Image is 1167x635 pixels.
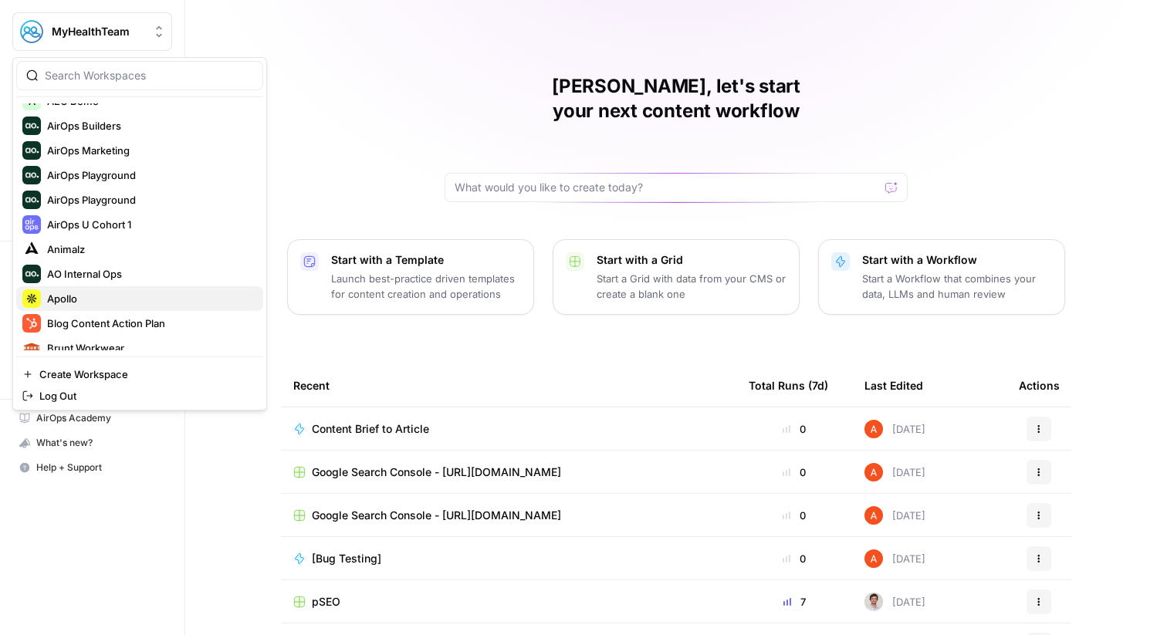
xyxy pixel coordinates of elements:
button: Start with a WorkflowStart a Workflow that combines your data, LLMs and human review [818,239,1065,315]
p: Start a Grid with data from your CMS or create a blank one [597,271,786,302]
p: Start with a Template [331,252,521,268]
span: Brunt Workwear [47,340,251,356]
span: AO Internal Ops [47,266,251,282]
input: What would you like to create today? [455,180,879,195]
img: Blog Content Action Plan Logo [22,314,41,333]
button: Help + Support [12,455,172,480]
img: cje7zb9ux0f2nqyv5qqgv3u0jxek [864,463,883,481]
img: MyHealthTeam Logo [18,18,46,46]
img: Animalz Logo [22,240,41,258]
span: [Bug Testing] [312,551,381,566]
p: Start with a Grid [597,252,786,268]
img: cje7zb9ux0f2nqyv5qqgv3u0jxek [864,506,883,525]
div: Recent [293,364,724,407]
img: Brunt Workwear Logo [22,339,41,357]
div: 0 [749,464,840,480]
span: AirOps Builders [47,118,251,133]
span: MyHealthTeam [52,24,145,39]
p: Launch best-practice driven templates for content creation and operations [331,271,521,302]
img: AirOps Playground Logo [22,191,41,209]
a: pSEO [293,594,724,610]
div: 0 [749,421,840,437]
a: Google Search Console - [URL][DOMAIN_NAME] [293,508,724,523]
span: Animalz [47,242,251,257]
span: Help + Support [36,461,165,475]
div: [DATE] [864,549,925,568]
img: AirOps Builders Logo [22,117,41,135]
span: Blog Content Action Plan [47,316,251,331]
div: [DATE] [864,506,925,525]
p: Start with a Workflow [862,252,1052,268]
a: [Bug Testing] [293,551,724,566]
div: [DATE] [864,593,925,611]
img: Apollo Logo [22,289,41,308]
img: AirOps Marketing Logo [22,141,41,160]
div: 0 [749,508,840,523]
span: Google Search Console - [URL][DOMAIN_NAME] [312,508,561,523]
a: Content Brief to Article [293,421,724,437]
a: Log Out [16,385,263,407]
img: AirOps Playground Logo [22,166,41,184]
img: cje7zb9ux0f2nqyv5qqgv3u0jxek [864,549,883,568]
div: Workspace: MyHealthTeam [12,57,267,410]
img: AirOps U Cohort 1 Logo [22,215,41,234]
p: Start a Workflow that combines your data, LLMs and human review [862,271,1052,302]
span: pSEO [312,594,340,610]
div: Total Runs (7d) [749,364,828,407]
img: AO Internal Ops Logo [22,265,41,283]
div: 7 [749,594,840,610]
span: Create Workspace [39,366,251,382]
div: [DATE] [864,463,925,481]
span: AirOps Playground [47,167,251,183]
span: AirOps Playground [47,192,251,208]
button: What's new? [12,431,172,455]
span: AirOps U Cohort 1 [47,217,251,232]
span: AirOps Academy [36,411,165,425]
a: Google Search Console - [URL][DOMAIN_NAME] [293,464,724,480]
span: Log Out [39,388,251,404]
span: AirOps Marketing [47,143,251,158]
span: Apollo [47,291,251,306]
div: What's new? [13,431,171,454]
img: tdmuw9wfe40fkwq84phcceuazoww [864,593,883,611]
h1: [PERSON_NAME], let's start your next content workflow [445,74,908,123]
div: Actions [1019,364,1060,407]
a: Create Workspace [16,363,263,385]
span: Content Brief to Article [312,421,429,437]
div: Last Edited [864,364,923,407]
button: Start with a GridStart a Grid with data from your CMS or create a blank one [553,239,800,315]
input: Search Workspaces [45,68,253,83]
button: Workspace: MyHealthTeam [12,12,172,51]
div: 0 [749,551,840,566]
button: Start with a TemplateLaunch best-practice driven templates for content creation and operations [287,239,534,315]
a: AirOps Academy [12,406,172,431]
div: [DATE] [864,420,925,438]
span: Google Search Console - [URL][DOMAIN_NAME] [312,464,561,480]
img: cje7zb9ux0f2nqyv5qqgv3u0jxek [864,420,883,438]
